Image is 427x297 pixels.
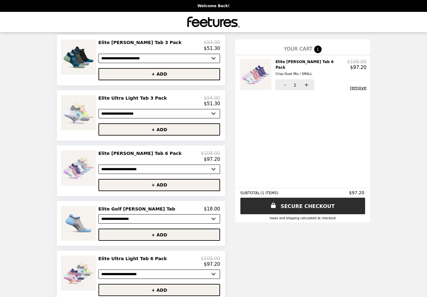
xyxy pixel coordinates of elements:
p: $97.20 [204,156,220,162]
span: 1 [294,82,296,87]
img: Brand Logo [187,16,240,28]
button: + ADD [98,229,220,241]
span: 1 [314,46,322,53]
p: $108.00 [201,256,220,261]
h2: Elite Ultra Light Tab 6 Pack [98,256,169,261]
button: + ADD [98,179,220,191]
h2: Elite Ultra Light Tab 3 Pack [98,95,169,101]
button: + ADD [98,123,220,136]
p: $97.20 [350,65,367,70]
select: Select a product variant [98,270,220,279]
select: Select a product variant [98,54,220,63]
p: $51.30 [204,46,220,51]
h2: Elite [PERSON_NAME] Tab 3 Pack [98,40,184,45]
img: Elite Ultra Light Tab 3 Pack [61,95,98,130]
div: Crisp Dusk Mix / SMALL [275,71,344,77]
p: $97.20 [204,261,220,267]
img: Elite Max Cushion Tab 3 Pack [61,40,98,75]
p: $54.00 [204,40,220,45]
button: remove [350,85,366,90]
select: Select a product variant [98,165,220,174]
select: Select a product variant [98,109,220,118]
p: $51.30 [204,101,220,106]
p: $108.00 [347,59,366,65]
p: $54.00 [204,95,220,101]
button: - [275,79,293,90]
a: SECURE CHECKOUT [240,198,365,214]
img: Elite Golf Max Cushion Tab [61,206,97,241]
img: Elite Ultra Light Tab 6 Pack [61,256,98,291]
span: YOUR CART [284,46,312,52]
img: Elite Max Cushion Tab 6 Pack [61,151,98,186]
h2: Elite [PERSON_NAME] Tab 6 Pack [98,151,184,156]
h2: Elite Golf [PERSON_NAME] Tab [98,206,178,212]
p: $108.00 [201,151,220,156]
select: Select a product variant [98,214,220,224]
span: $97.20 [349,190,365,195]
button: + [297,79,314,90]
div: Taxes and Shipping calculated at checkout [240,216,365,220]
span: SUBTOTAL [240,191,260,195]
h2: Elite [PERSON_NAME] Tab 6 Pack [275,59,347,77]
span: ( 1 ITEMS ) [260,191,278,195]
button: + ADD [98,68,220,80]
img: Elite Max Cushion Tab 6 Pack [240,59,273,90]
button: + ADD [98,284,220,296]
p: Welcome Back! [197,4,229,8]
p: $18.00 [204,206,220,212]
